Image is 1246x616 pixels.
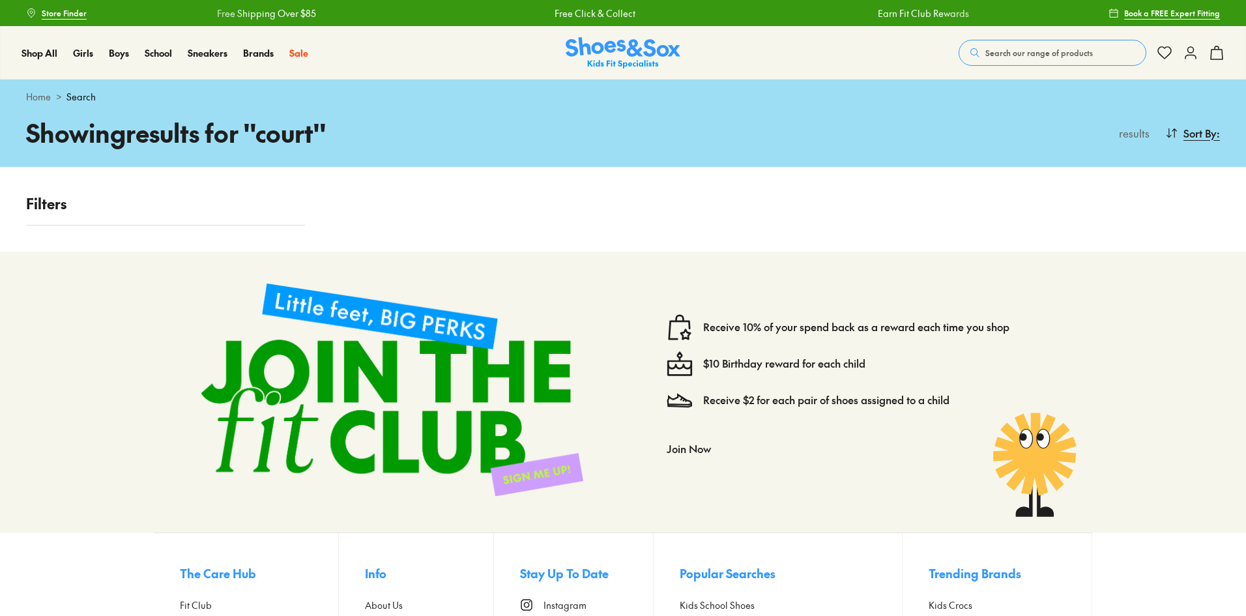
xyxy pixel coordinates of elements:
[145,46,172,59] span: School
[26,90,1220,104] div: >
[959,40,1146,66] button: Search our range of products
[216,7,315,20] a: Free Shipping Over $85
[188,46,227,59] span: Sneakers
[667,434,711,463] button: Join Now
[680,559,903,588] button: Popular Searches
[1108,1,1220,25] a: Book a FREE Expert Fitting
[703,357,865,371] a: $10 Birthday reward for each child
[145,46,172,60] a: School
[109,46,129,59] span: Boys
[877,7,968,20] a: Earn Fit Club Rewards
[26,1,87,25] a: Store Finder
[667,387,693,413] img: Vector_3098.svg
[985,47,1093,59] span: Search our range of products
[243,46,274,60] a: Brands
[22,46,57,60] a: Shop All
[566,37,680,69] img: SNS_Logo_Responsive.svg
[180,598,212,612] span: Fit Club
[680,565,775,582] span: Popular Searches
[188,46,227,60] a: Sneakers
[365,598,494,612] a: About Us
[289,46,308,59] span: Sale
[289,46,308,60] a: Sale
[365,559,494,588] button: Info
[66,90,96,104] span: Search
[73,46,93,59] span: Girls
[180,559,338,588] button: The Care Hub
[929,565,1021,582] span: Trending Brands
[26,114,623,151] h1: Showing results for " court "
[929,598,972,612] span: Kids Crocs
[667,314,693,340] img: vector1.svg
[365,598,403,612] span: About Us
[566,37,680,69] a: Shoes & Sox
[1183,125,1217,141] span: Sort By
[520,559,653,588] button: Stay Up To Date
[1217,125,1220,141] span: :
[73,46,93,60] a: Girls
[180,565,256,582] span: The Care Hub
[109,46,129,60] a: Boys
[553,7,634,20] a: Free Click & Collect
[1165,119,1220,147] button: Sort By:
[929,559,1065,588] button: Trending Brands
[520,598,653,612] a: Instagram
[26,193,305,214] p: Filters
[703,320,1009,334] a: Receive 10% of your spend back as a reward each time you shop
[667,351,693,377] img: cake--candle-birthday-event-special-sweet-cake-bake.svg
[680,598,903,612] a: Kids School Shoes
[929,598,1065,612] a: Kids Crocs
[180,262,604,517] img: sign-up-footer.png
[543,598,587,612] span: Instagram
[703,393,949,407] a: Receive $2 for each pair of shoes assigned to a child
[365,565,386,582] span: Info
[1124,7,1220,19] span: Book a FREE Expert Fitting
[520,565,609,582] span: Stay Up To Date
[243,46,274,59] span: Brands
[1114,125,1150,141] p: results
[22,46,57,59] span: Shop All
[680,598,755,612] span: Kids School Shoes
[180,598,338,612] a: Fit Club
[26,90,51,104] a: Home
[42,7,87,19] span: Store Finder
